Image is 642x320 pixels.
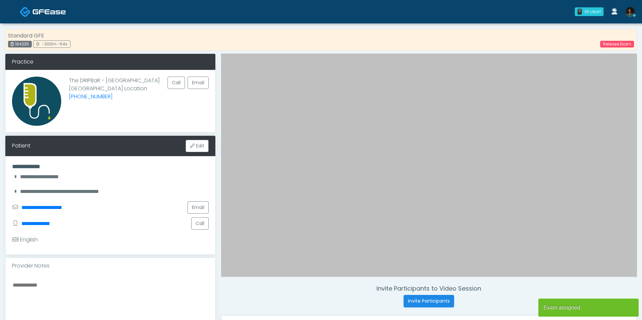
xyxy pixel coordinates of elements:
div: Patient [12,142,30,150]
a: Release Exam [600,41,634,47]
a: Email [188,201,209,214]
div: 0 [577,9,582,15]
button: Edit [186,140,209,152]
button: Invite Participants [404,295,454,307]
span: -300m -54s [42,41,68,47]
img: Provider image [12,77,61,126]
strong: Standard GFE [8,32,44,39]
img: Docovia [32,8,66,15]
button: Call [191,217,209,230]
a: [PHONE_NUMBER] [69,93,113,100]
a: Email [188,77,209,89]
img: Docovia [20,6,31,17]
button: Call [168,77,185,89]
p: The DRIPBaR - [GEOGRAPHIC_DATA] [GEOGRAPHIC_DATA] Location [69,77,160,120]
a: Docovia [20,1,66,22]
div: Practice [5,54,215,70]
img: Rukayat Bojuwon [625,7,635,17]
div: All clear! [584,9,601,15]
div: Provider Notes [5,258,215,274]
a: 0 All clear! [571,5,608,19]
div: English [12,236,38,244]
h4: Invite Participants to Video Session [221,285,637,292]
div: 164235 [8,41,32,47]
article: Exam assigned. [538,299,639,317]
